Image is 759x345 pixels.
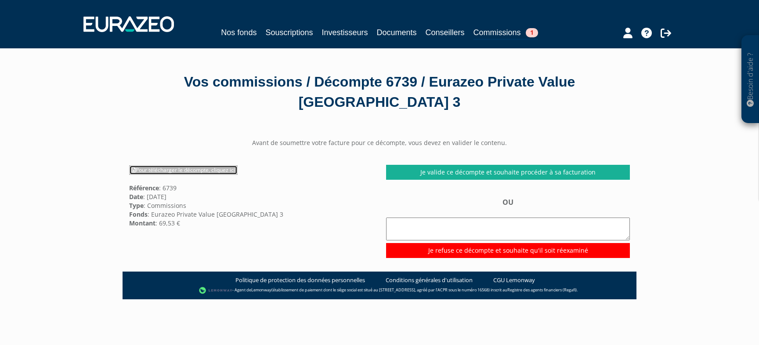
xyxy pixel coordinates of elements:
a: Commissions1 [473,26,538,40]
a: Pour télécharger le décompte, cliquez ici [129,165,238,175]
strong: Type [129,201,144,210]
a: Nos fonds [221,26,257,39]
strong: Référence [129,184,159,192]
a: Registre des agents financiers (Regafi) [507,287,577,293]
img: 1732889491-logotype_eurazeo_blanc_rvb.png [83,16,174,32]
a: Je valide ce décompte et souhaite procéder à sa facturation [386,165,630,180]
img: logo-lemonway.png [199,286,233,295]
a: Lemonway [251,287,271,293]
strong: Fonds [129,210,148,218]
strong: Montant [129,219,155,227]
strong: Date [129,192,143,201]
span: 1 [526,28,538,37]
div: OU [386,197,630,258]
a: CGU Lemonway [493,276,535,284]
center: Avant de soumettre votre facture pour ce décompte, vous devez en valider le contenu. [123,138,636,147]
a: Conditions générales d'utilisation [386,276,473,284]
div: Vos commissions / Décompte 6739 / Eurazeo Private Value [GEOGRAPHIC_DATA] 3 [129,72,630,112]
a: Souscriptions [265,26,313,39]
div: : 6739 : [DATE] : Commissions : Eurazeo Private Value [GEOGRAPHIC_DATA] 3 : 69,53 € [123,165,379,227]
div: - Agent de (établissement de paiement dont le siège social est situé au [STREET_ADDRESS], agréé p... [131,286,628,295]
a: Documents [377,26,417,39]
a: Politique de protection des données personnelles [235,276,365,284]
a: Conseillers [426,26,465,39]
p: Besoin d'aide ? [745,40,755,119]
input: Je refuse ce décompte et souhaite qu'il soit réexaminé [386,243,630,258]
a: Investisseurs [322,26,368,39]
